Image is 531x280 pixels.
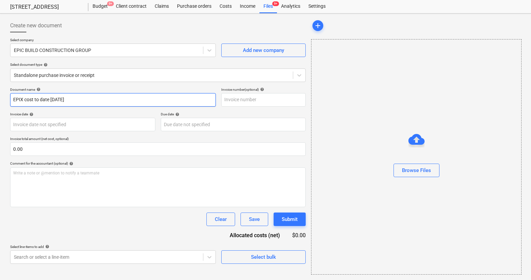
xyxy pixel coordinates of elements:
[161,118,306,131] input: Due date not specified
[10,142,306,156] input: Invoice total amount (net cost, optional)
[28,112,33,116] span: help
[394,164,439,177] button: Browse Files
[10,245,216,249] div: Select line-items to add
[161,112,306,116] div: Due date
[35,87,41,91] span: help
[218,231,291,239] div: Allocated costs (net)
[10,161,306,166] div: Comment for the accountant (optional)
[107,1,114,6] span: 9+
[10,112,155,116] div: Invoice date
[251,253,276,261] div: Select bulk
[215,215,227,224] div: Clear
[10,4,80,11] div: [STREET_ADDRESS]
[10,87,216,92] div: Document name
[221,44,306,57] button: Add new company
[241,213,268,226] button: Save
[42,63,48,67] span: help
[291,231,306,239] div: $0.00
[243,46,284,55] div: Add new company
[314,22,322,30] span: add
[10,38,216,44] p: Select company
[174,112,179,116] span: help
[497,248,531,280] iframe: Chat Widget
[10,93,216,107] input: Document name
[221,250,306,264] button: Select bulk
[10,137,306,142] p: Invoice total amount (net cost, optional)
[44,245,49,249] span: help
[10,118,155,131] input: Invoice date not specified
[311,39,522,275] div: Browse Files
[402,166,431,175] div: Browse Files
[10,22,62,30] span: Create new document
[221,87,306,92] div: Invoice number (optional)
[282,215,298,224] div: Submit
[274,213,306,226] button: Submit
[206,213,235,226] button: Clear
[249,215,260,224] div: Save
[272,1,279,6] span: 9+
[68,162,73,166] span: help
[259,87,264,91] span: help
[221,93,306,107] input: Invoice number
[10,62,306,67] div: Select document type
